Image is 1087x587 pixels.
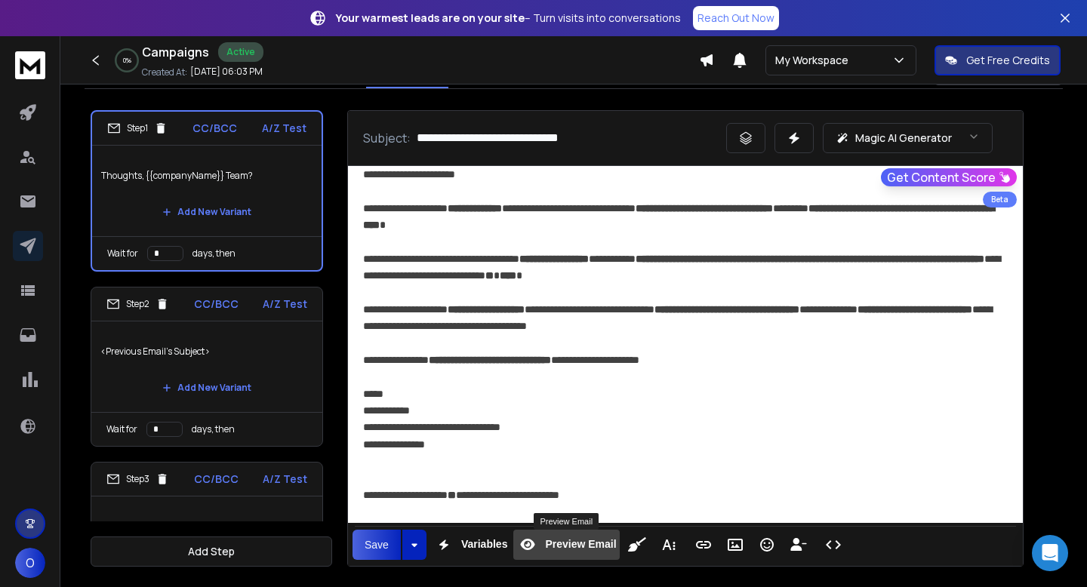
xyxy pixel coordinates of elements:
button: Save [353,530,401,560]
button: Variables [430,530,511,560]
span: Variables [458,538,511,551]
button: O [15,548,45,578]
p: [DATE] 06:03 PM [190,66,263,78]
p: Created At: [142,66,187,78]
p: Wait for [106,423,137,435]
img: logo [15,51,45,79]
p: CC/BCC [194,472,239,487]
div: Step 1 [107,121,168,135]
div: Step 2 [106,297,169,311]
p: days, then [192,247,236,260]
button: Add New Variant [150,373,263,403]
p: – Turn visits into conversations [336,11,681,26]
button: Magic AI Generator [823,123,993,153]
p: For {{companyName}}? [100,506,313,548]
li: Step1CC/BCCA/Z TestThoughts, {{companyName}} Team?Add New VariantWait fordays, then [91,110,323,272]
button: Get Free Credits [935,45,1061,75]
p: Reach Out Now [697,11,774,26]
p: Subject: [363,129,411,147]
button: More Text [654,530,683,560]
button: Clean HTML [623,530,651,560]
button: Preview Email [513,530,619,560]
p: Magic AI Generator [855,131,952,146]
h1: Campaigns [142,43,209,61]
p: My Workspace [775,53,855,68]
p: Thoughts, {{companyName}} Team? [101,155,313,197]
button: Add Step [91,536,332,567]
button: Insert Link (⌘K) [689,530,718,560]
li: Step2CC/BCCA/Z Test<Previous Email's Subject>Add New VariantWait fordays, then [91,287,323,447]
p: CC/BCC [194,297,239,312]
p: A/Z Test [263,472,307,487]
p: A/Z Test [262,121,306,136]
div: Active [218,42,263,62]
div: Beta [983,192,1017,207]
button: Insert Unsubscribe Link [784,530,813,560]
a: Reach Out Now [693,6,779,30]
div: Preview Email [534,513,599,530]
p: Get Free Credits [966,53,1050,68]
button: Emoticons [753,530,781,560]
div: Open Intercom Messenger [1032,535,1068,571]
p: A/Z Test [263,297,307,312]
span: Preview Email [542,538,619,551]
strong: Your warmest leads are on your site [336,11,525,25]
p: 0 % [123,56,131,65]
button: Add New Variant [150,197,263,227]
p: CC/BCC [192,121,237,136]
button: Insert Image (⌘P) [721,530,750,560]
p: days, then [192,423,235,435]
div: Step 3 [106,472,169,486]
p: Wait for [107,247,138,260]
button: Code View [819,530,848,560]
button: Get Content Score [881,168,1017,186]
p: <Previous Email's Subject> [100,330,313,373]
